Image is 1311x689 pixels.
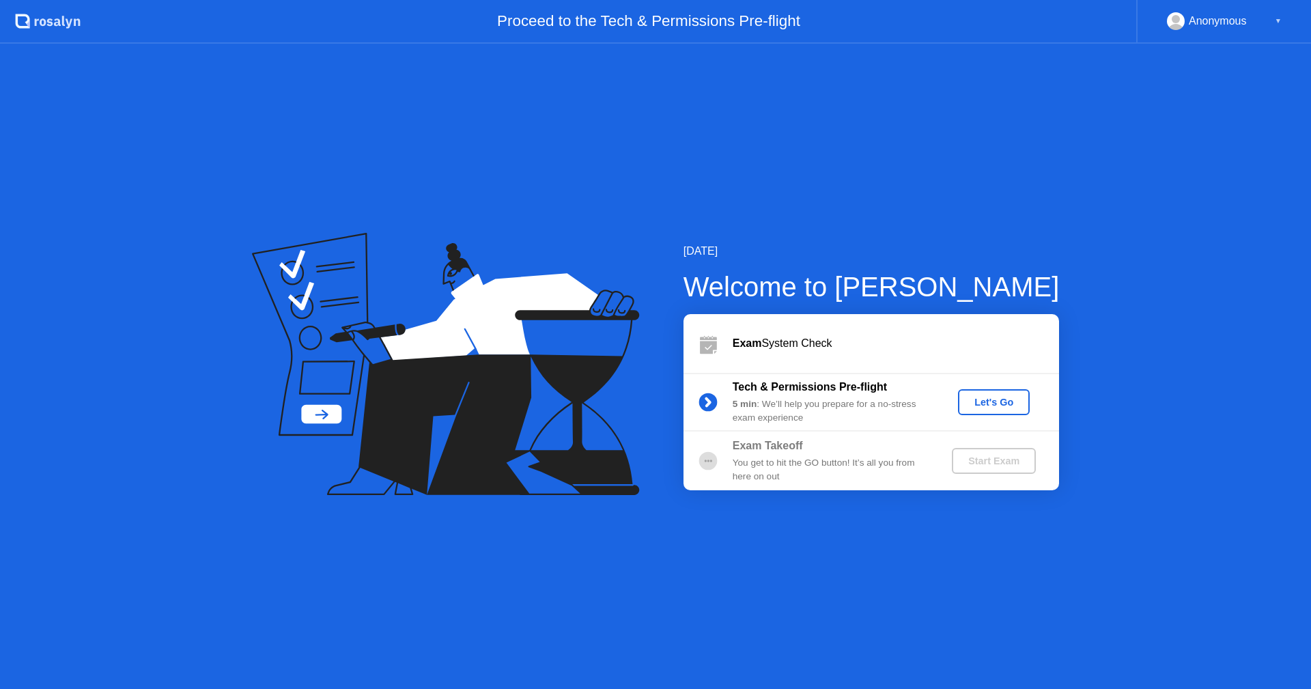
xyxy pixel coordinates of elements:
button: Let's Go [958,389,1030,415]
div: System Check [733,335,1059,352]
div: [DATE] [683,243,1060,259]
div: Let's Go [963,397,1024,408]
b: Tech & Permissions Pre-flight [733,381,887,393]
b: Exam [733,337,762,349]
div: You get to hit the GO button! It’s all you from here on out [733,456,929,484]
b: 5 min [733,399,757,409]
div: Welcome to [PERSON_NAME] [683,266,1060,307]
b: Exam Takeoff [733,440,803,451]
div: Anonymous [1189,12,1247,30]
button: Start Exam [952,448,1036,474]
div: Start Exam [957,455,1030,466]
div: ▼ [1275,12,1282,30]
div: : We’ll help you prepare for a no-stress exam experience [733,397,929,425]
